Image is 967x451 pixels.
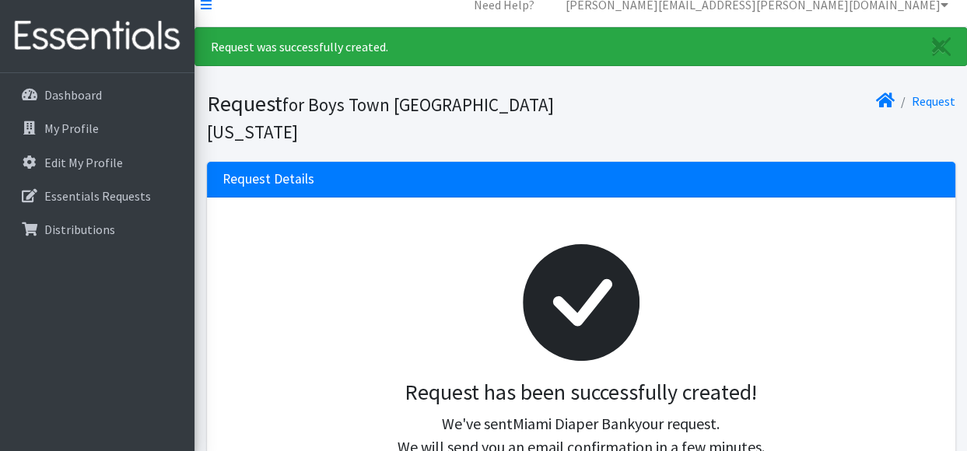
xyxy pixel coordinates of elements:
[207,93,554,143] small: for Boys Town [GEOGRAPHIC_DATA][US_STATE]
[194,27,967,66] div: Request was successfully created.
[207,90,576,144] h1: Request
[44,121,99,136] p: My Profile
[44,87,102,103] p: Dashboard
[222,171,314,187] h3: Request Details
[6,10,188,62] img: HumanEssentials
[6,214,188,245] a: Distributions
[6,113,188,144] a: My Profile
[912,93,955,109] a: Request
[44,155,123,170] p: Edit My Profile
[44,222,115,237] p: Distributions
[6,180,188,212] a: Essentials Requests
[916,28,966,65] a: Close
[6,147,188,178] a: Edit My Profile
[513,414,635,433] span: Miami Diaper Bank
[6,79,188,110] a: Dashboard
[235,379,927,406] h3: Request has been successfully created!
[44,188,151,204] p: Essentials Requests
